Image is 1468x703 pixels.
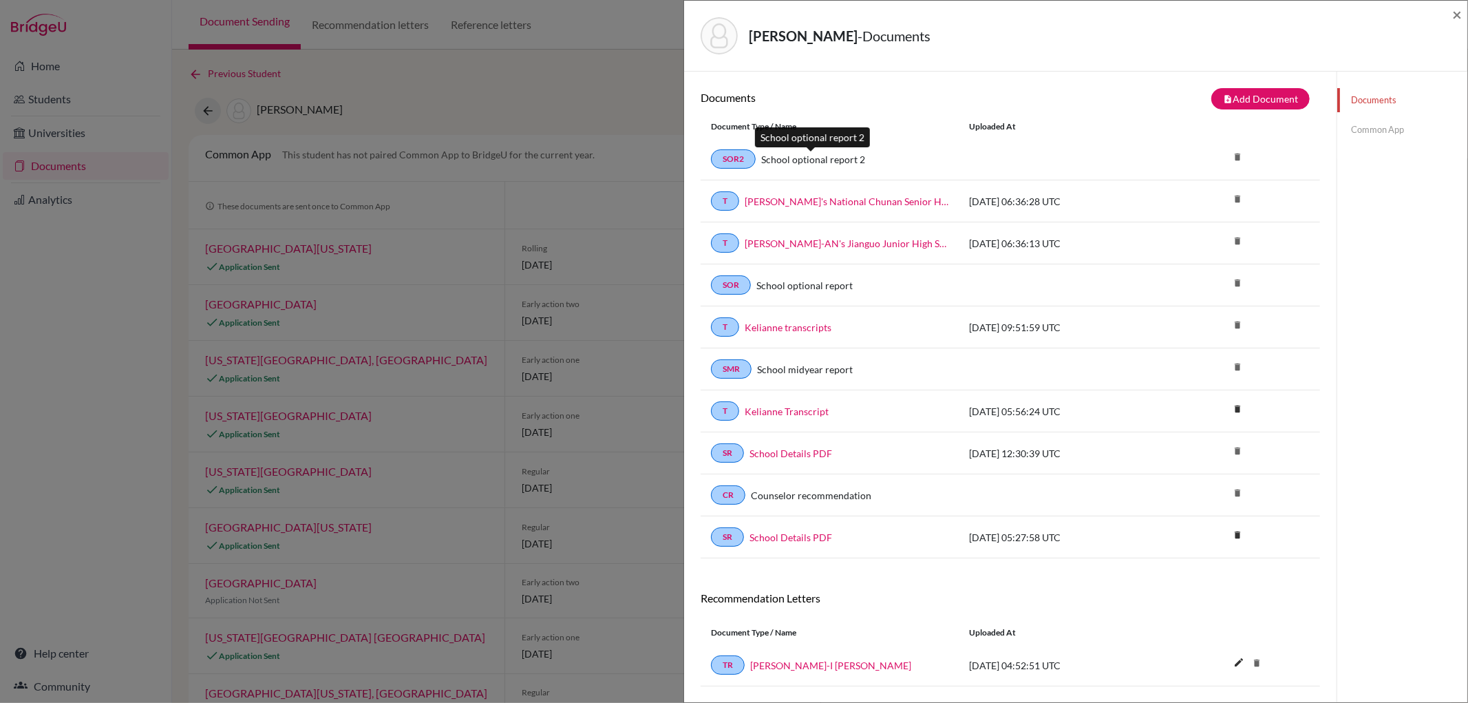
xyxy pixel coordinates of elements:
button: note_addAdd Document [1211,88,1310,109]
div: [DATE] 12:30:39 UTC [959,446,1165,461]
a: [PERSON_NAME]-AN's Jianguo Junior High School Transcript [745,236,948,251]
span: × [1452,4,1462,24]
a: SOR [711,275,751,295]
a: SR [711,527,744,547]
a: T [711,191,739,211]
span: [DATE] 04:52:51 UTC [969,660,1061,671]
a: T [711,233,739,253]
i: delete [1227,441,1248,461]
i: note_add [1223,94,1233,104]
a: delete [1227,527,1248,545]
i: delete [1227,273,1248,293]
div: Document Type / Name [701,120,959,133]
i: delete [1227,147,1248,167]
div: Document Type / Name [701,627,959,639]
i: delete [1227,357,1248,377]
div: [DATE] 05:56:24 UTC [959,404,1165,419]
a: T [711,317,739,337]
a: School optional report [756,278,853,293]
a: [PERSON_NAME]-I [PERSON_NAME] [750,658,911,673]
strong: [PERSON_NAME] [749,28,858,44]
a: School optional report 2 [761,152,865,167]
a: delete [1227,401,1248,419]
i: delete [1246,653,1267,673]
div: School optional report 2 [755,127,870,147]
a: School midyear report [757,362,853,377]
h6: Recommendation Letters [701,591,1320,605]
a: Kelianne Transcript [745,404,829,419]
div: Uploaded at [959,120,1165,133]
a: CR [711,485,745,505]
a: School Details PDF [749,530,832,545]
button: edit [1227,653,1251,674]
a: School Details PDF [749,446,832,461]
a: SMR [711,359,752,379]
i: delete [1227,189,1248,209]
i: delete [1227,525,1248,545]
i: delete [1227,315,1248,335]
a: Documents [1337,88,1467,112]
div: [DATE] 05:27:58 UTC [959,530,1165,545]
div: [DATE] 09:51:59 UTC [959,320,1165,335]
i: edit [1228,651,1250,673]
a: Kelianne transcripts [745,320,831,335]
a: SR [711,443,744,463]
div: [DATE] 06:36:13 UTC [959,236,1165,251]
a: Counselor recommendation [751,488,871,503]
button: Close [1452,6,1462,23]
a: Common App [1337,118,1467,142]
i: delete [1227,399,1248,419]
i: delete [1227,231,1248,251]
a: T [711,401,739,421]
a: SOR2 [711,149,756,169]
a: TR [711,655,745,675]
span: - Documents [858,28,930,44]
div: Uploaded at [959,627,1165,639]
i: delete [1227,483,1248,503]
div: [DATE] 06:36:28 UTC [959,194,1165,209]
h6: Documents [701,91,1010,104]
a: [PERSON_NAME]'s National Chunan Senior High School transcript [745,194,948,209]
